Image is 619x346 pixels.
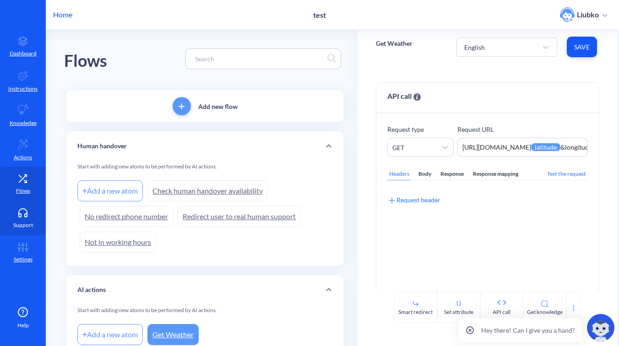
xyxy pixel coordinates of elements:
div: Response [439,168,466,180]
div: Start with adding new atoms to be performed by AI actions. [77,306,332,322]
div: Headers [387,168,411,180]
div: Set attribute [444,308,473,316]
a: No redirect phone number [80,206,173,227]
div: Human handover [66,131,343,161]
span: Help [17,321,29,330]
p: Instructions [8,85,38,93]
div: Response mapping [471,168,520,180]
p: Knowledge [10,119,37,127]
p: Get Weather [376,39,413,48]
a: Check human handover availability [147,180,268,201]
a: Redirect user to real human support [178,206,301,227]
p: test [313,11,326,19]
button: user photoLiubko [555,6,612,23]
a: Get Weather [147,324,199,345]
div: Smart redirect [398,308,433,316]
div: Flows [64,48,107,74]
p: Dashboard [10,49,37,58]
p: Support [13,221,33,229]
p: Settings [14,255,33,264]
div: Start with adding new atoms to be performed by AI actions. [77,162,332,178]
div: Add a new atom [77,324,143,345]
textarea: https://[DOMAIN_NAME]/v1/forecast?latitude={{latitude}}&longitude={{longitude}}&current=temperatu... [457,138,588,157]
p: Human handover [77,141,127,151]
div: English [464,42,485,52]
span: Save [574,43,590,52]
div: Body [417,168,433,180]
div: AI actions [66,275,343,304]
p: Hey there! Can I give you a hand? [481,325,575,335]
p: AI actions [77,285,106,295]
button: Save [567,37,597,57]
img: copilot-icon.svg [587,314,614,341]
p: Liubko [577,10,599,20]
p: Add new flow [198,102,238,111]
p: Actions [14,153,32,162]
button: add [173,97,191,115]
div: Get knowledge [527,308,563,316]
span: API call [387,91,421,102]
div: API call [493,308,510,316]
div: Add a new atom [77,180,143,201]
p: Request type [387,124,454,134]
div: Test the request [545,168,588,180]
input: Search [190,54,327,64]
a: Not in working hours [80,232,156,253]
img: user photo [560,7,575,22]
div: GET [392,143,404,152]
div: Request header [387,195,440,205]
p: Request URL [457,124,588,134]
p: Home [53,9,72,20]
p: Flows [16,187,30,195]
